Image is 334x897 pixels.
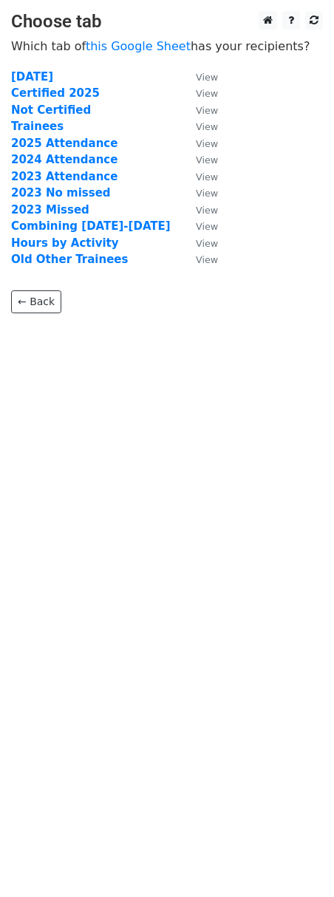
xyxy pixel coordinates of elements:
small: View [196,72,218,83]
a: Old Other Trainees [11,253,128,266]
a: View [181,219,218,233]
a: View [181,103,218,117]
small: View [196,105,218,116]
a: View [181,186,218,199]
a: View [181,86,218,100]
a: View [181,236,218,250]
h3: Choose tab [11,11,323,33]
a: 2023 Missed [11,203,89,216]
a: View [181,153,218,166]
small: View [196,88,218,99]
a: View [181,203,218,216]
a: ← Back [11,290,61,313]
a: this Google Sheet [86,39,191,53]
a: View [181,170,218,183]
small: View [196,154,218,166]
a: Not Certified [11,103,91,117]
a: Hours by Activity [11,236,119,250]
small: View [196,254,218,265]
a: 2024 Attendance [11,153,117,166]
p: Which tab of has your recipients? [11,38,323,54]
a: Combining [DATE]-[DATE] [11,219,171,233]
small: View [196,221,218,232]
a: 2023 Attendance [11,170,117,183]
small: View [196,238,218,249]
a: Trainees [11,120,64,133]
small: View [196,205,218,216]
a: View [181,120,218,133]
small: View [196,171,218,183]
small: View [196,188,218,199]
a: [DATE] [11,70,53,83]
a: Certified 2025 [11,86,100,100]
small: View [196,121,218,132]
a: View [181,70,218,83]
small: View [196,138,218,149]
a: View [181,137,218,150]
a: 2025 Attendance [11,137,117,150]
a: 2023 No missed [11,186,111,199]
a: View [181,253,218,266]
